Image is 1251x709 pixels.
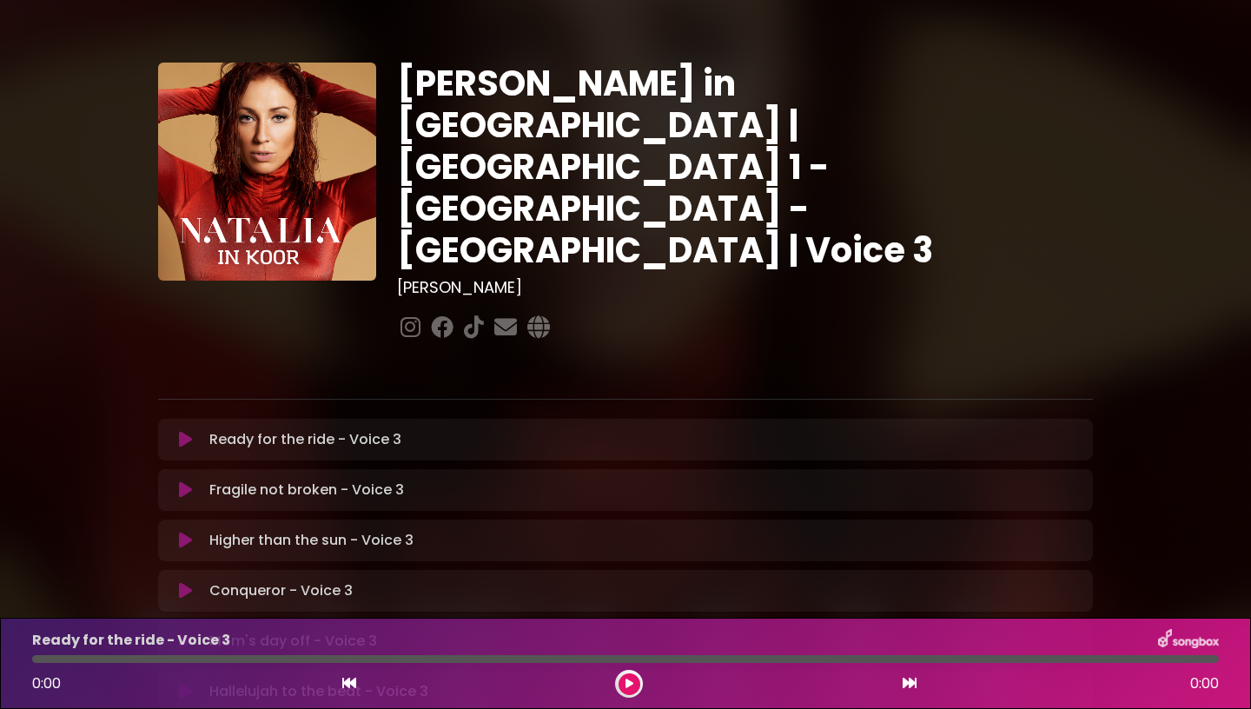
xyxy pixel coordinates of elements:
p: Higher than the sun - Voice 3 [209,530,414,551]
img: songbox-logo-white.png [1158,629,1219,652]
img: YTVS25JmS9CLUqXqkEhs [158,63,376,281]
span: 0:00 [1190,673,1219,694]
p: Fragile not broken - Voice 3 [209,480,404,500]
p: Ready for the ride - Voice 3 [32,630,230,651]
h3: [PERSON_NAME] [397,278,1093,297]
p: Conqueror - Voice 3 [209,580,353,601]
p: Ready for the ride - Voice 3 [209,429,401,450]
h1: [PERSON_NAME] in [GEOGRAPHIC_DATA] | [GEOGRAPHIC_DATA] 1 - [GEOGRAPHIC_DATA] - [GEOGRAPHIC_DATA] ... [397,63,1093,271]
span: 0:00 [32,673,61,693]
